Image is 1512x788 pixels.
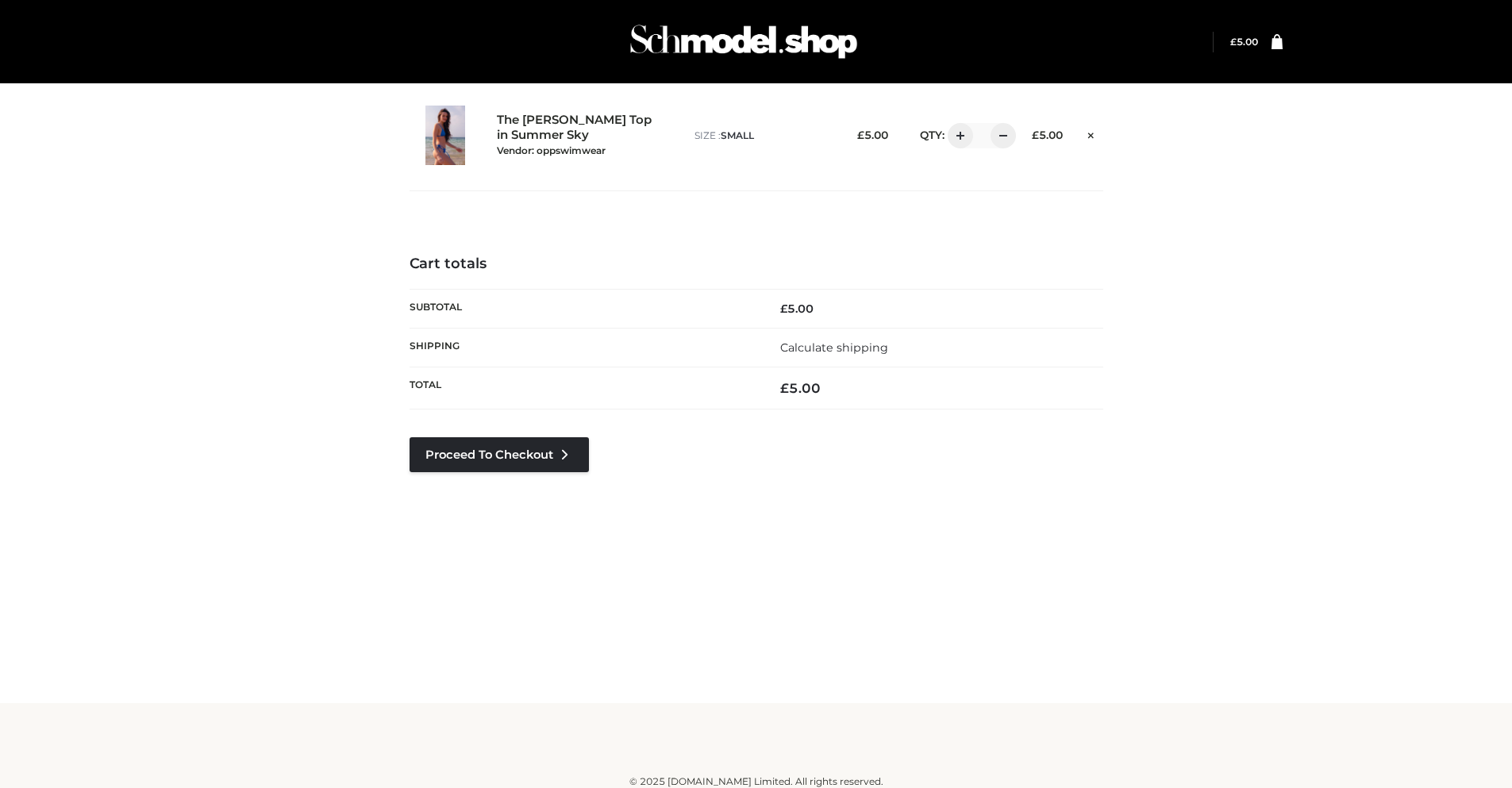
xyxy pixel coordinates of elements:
[1079,123,1102,144] a: Remove this item
[904,123,1005,148] div: QTY:
[780,380,821,396] bdi: 5.00
[410,256,1103,273] h4: Cart totals
[780,302,787,316] span: £
[780,380,789,396] span: £
[625,10,863,73] img: Schmodel Admin 964
[780,340,888,355] a: Calculate shipping
[497,144,606,156] small: Vendor: oppswimwear
[1032,129,1063,141] bdi: 5.00
[694,129,830,143] p: size :
[780,302,814,316] bdi: 5.00
[721,129,754,141] span: SMALL
[1230,36,1258,48] a: £5.00
[410,367,756,409] th: Total
[410,437,589,472] a: Proceed to Checkout
[857,129,888,141] bdi: 5.00
[410,328,756,367] th: Shipping
[1032,129,1039,141] span: £
[857,129,864,141] span: £
[1230,36,1258,48] bdi: 5.00
[497,113,660,157] a: The [PERSON_NAME] Top in Summer SkyVendor: oppswimwear
[1230,36,1237,48] span: £
[410,289,756,328] th: Subtotal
